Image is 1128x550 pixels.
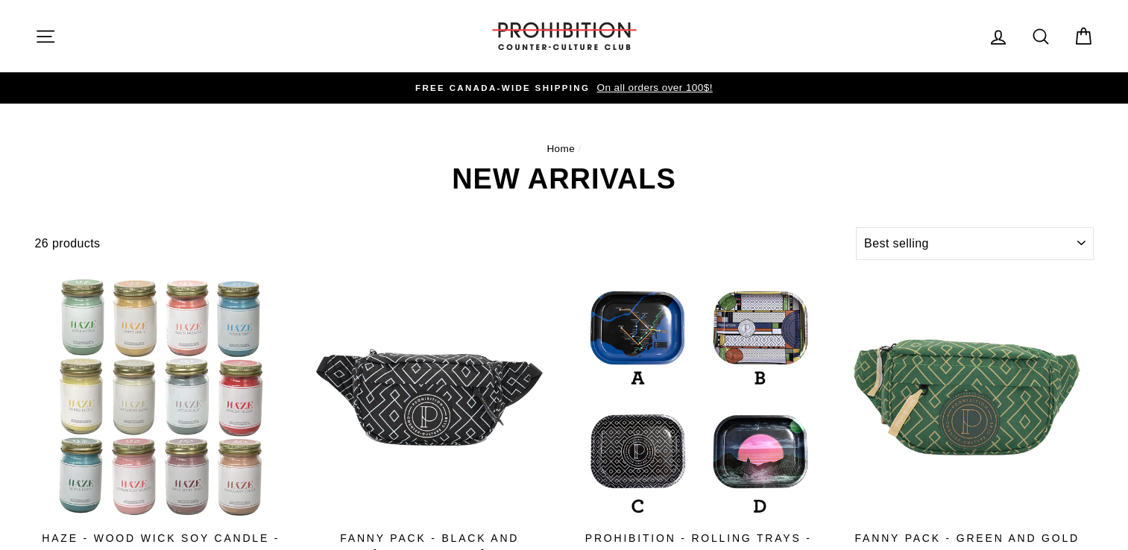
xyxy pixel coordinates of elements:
[415,83,590,92] span: FREE CANADA-WIDE SHIPPING
[490,22,639,50] img: PROHIBITION COUNTER-CULTURE CLUB
[35,234,851,253] div: 26 products
[578,143,581,154] span: /
[39,80,1090,96] a: FREE CANADA-WIDE SHIPPING On all orders over 100$!
[35,141,1094,157] nav: breadcrumbs
[593,82,712,93] span: On all orders over 100$!
[546,143,575,154] a: Home
[841,531,1094,546] div: FANNY PACK - GREEN AND GOLD
[35,165,1094,193] h1: NEW ARRIVALS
